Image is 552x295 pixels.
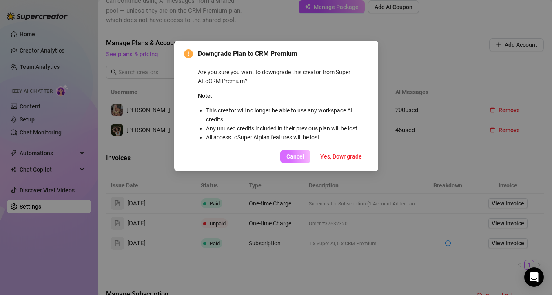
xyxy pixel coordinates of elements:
button: Cancel [280,150,310,163]
span: Downgrade Plan to CRM Premium [198,49,368,59]
li: Any unused credits included in their previous plan will be lost [206,124,368,133]
button: Yes, Downgrade [314,150,368,163]
strong: Note: [198,92,212,99]
span: Yes, Downgrade [320,153,362,160]
p: Are you sure you want to downgrade this creator from Super AI to CRM Premium ? [198,68,368,86]
div: Open Intercom Messenger [524,267,544,287]
li: All access to Super AI plan features will be lost [206,133,368,142]
span: Cancel [286,153,304,160]
li: This creator will no longer be able to use any workspace AI credits [206,106,368,124]
span: exclamation-circle [184,49,193,58]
